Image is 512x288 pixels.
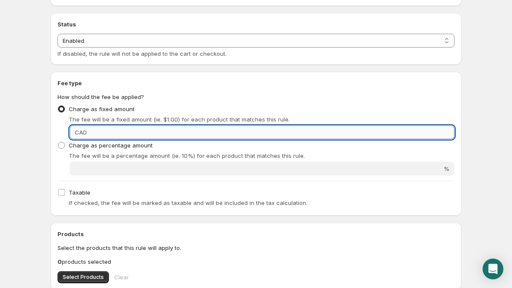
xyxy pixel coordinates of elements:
span: Select Products [63,274,104,281]
span: If disabled, the rule will not be applied to the cart or checkout. [58,50,227,57]
span: How should the fee be applied? [58,93,144,100]
span: Charge as percentage amount [69,142,153,149]
p: The fee will be a percentage amount (ie. 10%) for each product that matches this rule. [69,151,454,160]
p: Select the products that this rule will apply to. [58,243,454,252]
span: Taxable [69,189,90,196]
span: % [444,165,449,172]
p: products selected [58,257,454,266]
h2: Status [58,20,454,29]
span: If checked, the fee will be marked as taxable and will be included in the tax calculation. [69,199,307,206]
span: Charge as fixed amount [69,106,134,112]
span: The fee will be a fixed amount (ie. $1.00) for each product that matches this rule. [69,116,290,123]
h2: Fee type [58,79,454,87]
h2: Products [58,230,454,238]
b: 0 [58,258,62,265]
div: Open Intercom Messenger [483,259,503,279]
span: CAD [75,129,87,136]
button: Select Products [58,271,109,283]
